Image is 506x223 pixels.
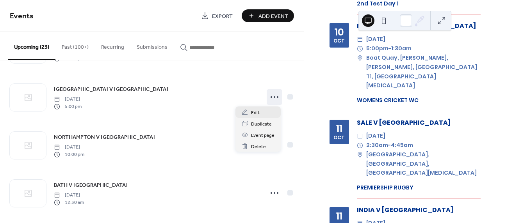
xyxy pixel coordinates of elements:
[55,32,95,59] button: Past (100+)
[357,141,363,150] div: ​
[54,181,128,189] a: BATH V [GEOGRAPHIC_DATA]
[54,181,128,189] span: BATH V [GEOGRAPHIC_DATA]
[242,9,294,22] button: Add Event
[336,211,342,221] div: 11
[130,32,174,59] button: Submissions
[366,150,481,178] span: [GEOGRAPHIC_DATA], [GEOGRAPHIC_DATA], [GEOGRAPHIC_DATA][MEDICAL_DATA]
[388,44,391,53] span: -
[54,85,168,94] a: [GEOGRAPHIC_DATA] V [GEOGRAPHIC_DATA]
[366,44,388,53] span: 5:00pm
[391,44,412,53] span: 1:30am
[54,96,82,103] span: [DATE]
[54,133,155,142] a: NORTHAMPTON V [GEOGRAPHIC_DATA]
[357,53,363,63] div: ​
[357,44,363,53] div: ​
[366,53,481,90] span: Boat Quay, [PERSON_NAME], [PERSON_NAME], [GEOGRAPHIC_DATA] T1, [GEOGRAPHIC_DATA] [MEDICAL_DATA]
[333,39,345,44] div: Oct
[251,120,272,128] span: Duplicate
[54,151,84,158] span: 10:00 pm
[8,32,55,60] button: Upcoming (23)
[357,96,481,104] div: WOMENS CRICKET WC
[258,12,288,20] span: Add Event
[366,35,385,44] span: [DATE]
[54,144,84,151] span: [DATE]
[388,141,391,150] span: -
[357,21,481,31] div: NEW ZEALND V [GEOGRAPHIC_DATA]
[357,205,481,215] div: INDIA V [GEOGRAPHIC_DATA]
[357,118,481,127] div: SALE V [GEOGRAPHIC_DATA]
[54,103,82,110] span: 5:00 pm
[391,141,413,150] span: 4:45am
[95,32,130,59] button: Recurring
[336,124,342,134] div: 11
[366,141,388,150] span: 2:30am
[333,135,345,140] div: Oct
[195,9,239,22] a: Export
[10,9,34,24] span: Events
[54,192,84,199] span: [DATE]
[251,143,266,151] span: Delete
[357,150,363,159] div: ​
[335,27,344,37] div: 10
[54,199,84,206] span: 12:30 am
[357,35,363,44] div: ​
[357,131,363,141] div: ​
[357,184,481,192] div: PREMIERSHIP RUGBY
[366,131,385,141] span: [DATE]
[251,109,260,117] span: Edit
[251,131,274,140] span: Event page
[212,12,233,20] span: Export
